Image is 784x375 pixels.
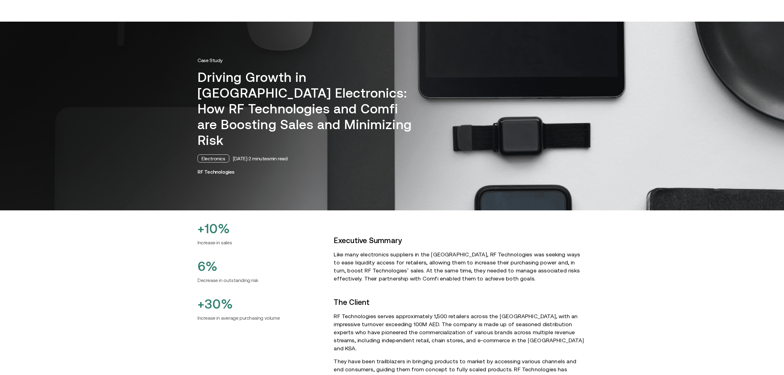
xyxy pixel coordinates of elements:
[198,314,324,322] h6: Increase in average purchasing volume
[334,236,402,245] strong: Executive Summary
[198,70,418,148] h1: Driving Growth in [GEOGRAPHIC_DATA] Electronics: How RF Technologies and Comfi are Boosting Sales...
[198,57,586,63] p: Case Study
[233,155,288,162] div: [DATE] · 2 minutes min read
[198,276,324,284] h6: Decrease in outstanding risk
[198,221,324,236] h2: +10%
[198,154,229,162] div: Electronics
[198,296,324,312] h2: +30%
[334,312,586,352] p: RF Technologies serves approximately 1,500 retailers across the [GEOGRAPHIC_DATA], with an impres...
[198,239,324,246] h6: Increase in sales
[198,169,586,175] h3: RF Technologies
[334,298,369,306] strong: The Client
[334,251,586,283] p: Like many electronics suppliers in the [GEOGRAPHIC_DATA], RF Technologies was seeking ways to eas...
[198,259,324,274] h2: 6%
